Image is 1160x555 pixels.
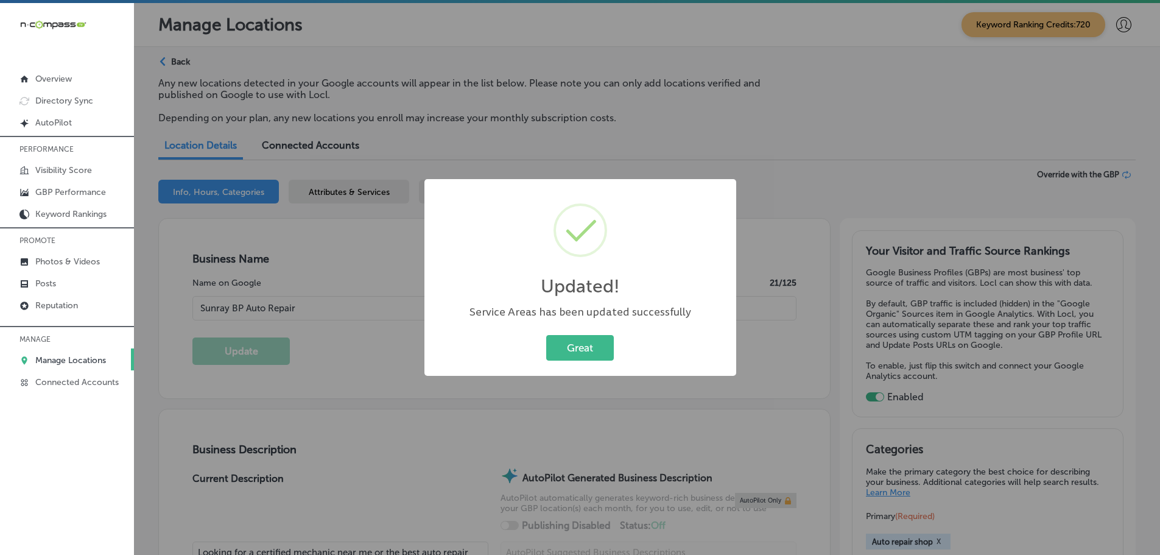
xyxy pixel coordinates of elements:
[35,355,106,366] p: Manage Locations
[35,300,78,311] p: Reputation
[35,74,72,84] p: Overview
[35,377,119,387] p: Connected Accounts
[35,96,93,106] p: Directory Sync
[35,118,72,128] p: AutoPilot
[437,305,724,320] div: Service Areas has been updated successfully
[35,165,92,175] p: Visibility Score
[35,256,100,267] p: Photos & Videos
[35,278,56,289] p: Posts
[541,275,620,297] h2: Updated!
[35,187,106,197] p: GBP Performance
[35,209,107,219] p: Keyword Rankings
[19,19,86,30] img: 660ab0bf-5cc7-4cb8-ba1c-48b5ae0f18e60NCTV_CLogo_TV_Black_-500x88.png
[546,335,614,360] button: Great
